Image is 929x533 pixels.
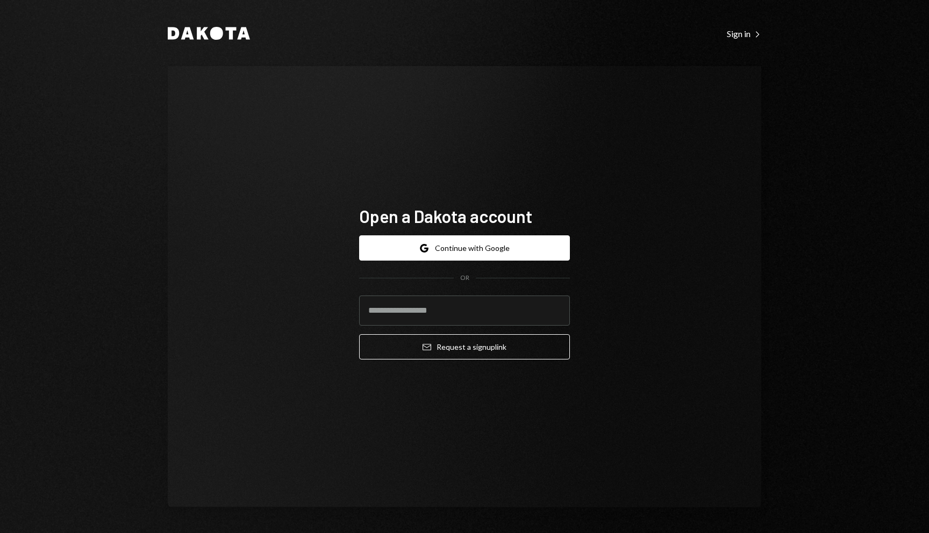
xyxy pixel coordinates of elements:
button: Continue with Google [359,235,570,261]
h1: Open a Dakota account [359,205,570,227]
div: Sign in [727,28,761,39]
button: Request a signuplink [359,334,570,359]
a: Sign in [727,27,761,39]
div: OR [460,273,469,283]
